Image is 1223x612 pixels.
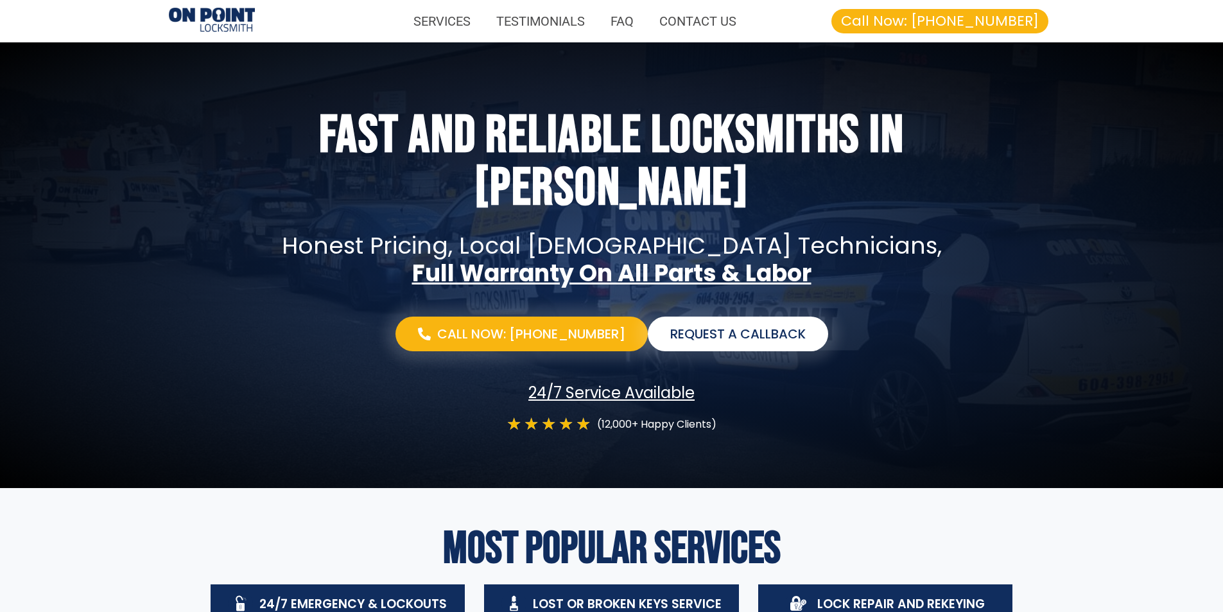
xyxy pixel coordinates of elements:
[598,6,646,36] a: FAQ
[395,317,648,351] a: Call Now: [PHONE_NUMBER]
[670,326,806,342] span: Request a Callback
[507,415,591,433] div: 5/5
[169,8,255,34] img: Locksmiths Locations 1
[291,110,933,215] h1: Fast and Reliable Locksmiths In [PERSON_NAME]
[201,232,1023,259] p: Honest pricing, local [DEMOGRAPHIC_DATA] technicians,
[401,6,483,36] a: SERVICES
[646,6,749,36] a: CONTACT US
[507,415,521,433] i: ★
[528,384,695,403] span: 24/7 Service Available
[524,415,539,433] i: ★
[597,415,716,433] p: (12,000+ Happy Clients)
[541,415,556,433] i: ★
[268,6,749,36] nav: Menu
[576,415,591,433] i: ★
[437,326,625,342] span: Call Now: [PHONE_NUMBER]
[648,317,828,351] a: Request a Callback
[412,257,811,290] strong: Full Warranty On All Parts & Labor
[841,14,1039,28] span: Call Now: [PHONE_NUMBER]
[201,527,1023,572] h2: Most Popular Services
[559,415,573,433] i: ★
[483,6,598,36] a: TESTIMONIALS
[831,9,1048,33] a: Call Now: [PHONE_NUMBER]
